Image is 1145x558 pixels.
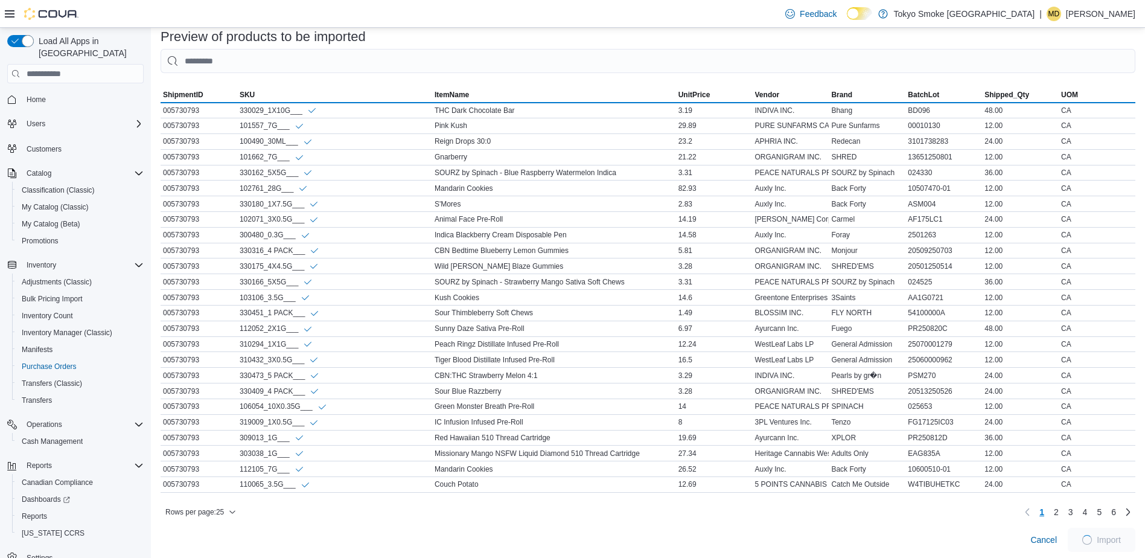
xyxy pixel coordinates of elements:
[982,259,1059,274] div: 12.00
[240,168,313,178] div: 330162_5X5G___
[905,165,982,180] div: 024330
[17,217,144,231] span: My Catalog (Beta)
[432,259,676,274] div: Wild [PERSON_NAME] Blaze Gummies
[240,183,308,193] div: 102761_28G___
[27,144,62,154] span: Customers
[161,88,237,102] button: ShipmentID
[753,134,829,149] div: APHRIA INC.
[982,243,1059,258] div: 12.00
[17,275,97,289] a: Adjustments (Classic)
[982,181,1059,196] div: 12.00
[1025,528,1062,552] button: Cancel
[1059,181,1135,196] div: CA
[17,492,75,507] a: Dashboards
[34,35,144,59] span: Load All Apps in [GEOGRAPHIC_DATA]
[982,306,1059,320] div: 12.00
[27,420,62,429] span: Operations
[676,212,753,226] div: 14.19
[240,152,304,162] div: 101662_7G___
[982,103,1059,118] div: 48.00
[295,464,304,474] svg: Info
[982,212,1059,226] div: 24.00
[301,480,310,490] svg: Info
[12,508,148,525] button: Reports
[905,88,982,102] button: BatchLot
[161,275,237,289] div: 005730793
[301,293,310,303] svg: Info
[829,197,905,211] div: Back Forty
[17,434,144,449] span: Cash Management
[982,165,1059,180] div: 36.00
[753,150,829,164] div: ORGANIGRAM INC.
[27,119,45,129] span: Users
[17,183,100,197] a: Classification (Classic)
[17,217,85,231] a: My Catalog (Beta)
[432,275,676,289] div: SOURZ by Spinach - Strawberry Mango Sativa Soft Chews
[310,371,319,380] svg: Info
[753,118,829,133] div: PURE SUNFARMS CANADA CORP.
[12,274,148,290] button: Adjustments (Classic)
[17,376,144,391] span: Transfers (Classic)
[17,309,144,323] span: Inventory Count
[1059,103,1135,118] div: CA
[905,103,982,118] div: BD096
[1059,243,1135,258] div: CA
[22,166,144,181] span: Catalog
[753,212,829,226] div: [PERSON_NAME] Corp.
[2,91,148,108] button: Home
[1068,506,1073,518] span: 3
[309,418,319,428] svg: Info
[22,458,57,473] button: Reports
[27,95,46,104] span: Home
[309,215,319,225] svg: Info
[1030,534,1057,546] span: Cancel
[432,165,676,180] div: SOURZ by Spinach - Blue Raspberry Watermelon Indica
[676,150,753,164] div: 21.22
[753,243,829,258] div: ORGANIGRAM INC.
[982,290,1059,305] div: 12.00
[17,359,144,374] span: Purchase Orders
[22,328,112,338] span: Inventory Manager (Classic)
[829,181,905,196] div: Back Forty
[432,103,676,118] div: THC Dark Chocolate Bar
[17,275,144,289] span: Adjustments (Classic)
[22,437,83,446] span: Cash Management
[829,243,905,258] div: Monjour
[309,261,319,271] svg: Info
[17,376,87,391] a: Transfers (Classic)
[829,103,905,118] div: Bhang
[17,492,144,507] span: Dashboards
[1111,506,1116,518] span: 6
[161,259,237,274] div: 005730793
[17,509,52,524] a: Reports
[17,475,98,490] a: Canadian Compliance
[17,292,88,306] a: Bulk Pricing Import
[1061,90,1078,100] span: UOM
[27,260,56,270] span: Inventory
[432,321,676,336] div: Sunny Daze Sativa Pre-Roll
[678,90,710,100] span: UnitPrice
[1059,275,1135,289] div: CA
[780,2,841,26] a: Feedback
[432,134,676,149] div: Reign Drops 30:0
[676,103,753,118] div: 3.19
[905,212,982,226] div: AF175LC1
[22,495,70,504] span: Dashboards
[905,150,982,164] div: 13651250801
[161,505,241,519] button: Rows per page:25
[432,118,676,133] div: Pink Kush
[676,165,753,180] div: 3.31
[435,90,469,100] span: ItemName
[432,290,676,305] div: Kush Cookies
[1047,7,1061,21] div: Misha Degtiarev
[237,88,432,102] button: SKU
[1066,7,1135,21] p: [PERSON_NAME]
[17,200,144,214] span: My Catalog (Classic)
[1048,7,1060,21] span: MD
[905,259,982,274] div: 20501250514
[12,199,148,216] button: My Catalog (Classic)
[12,433,148,450] button: Cash Management
[161,290,237,305] div: 005730793
[829,134,905,149] div: Redecan
[17,234,144,248] span: Promotions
